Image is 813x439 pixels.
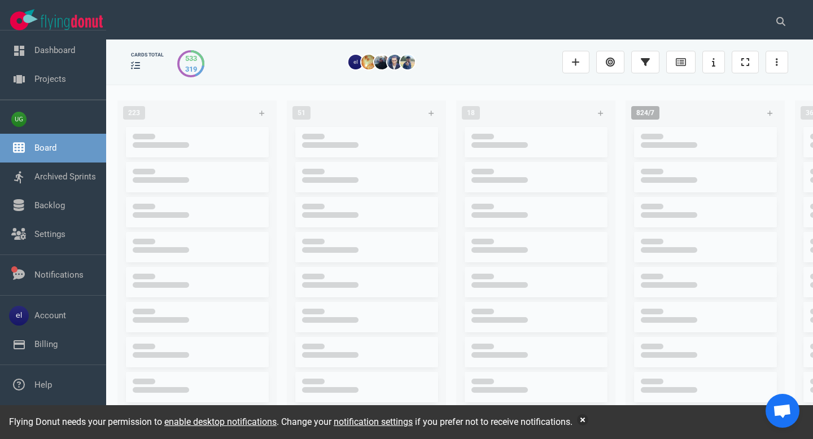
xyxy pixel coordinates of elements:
[34,172,96,182] a: Archived Sprints
[361,55,376,69] img: 26
[34,310,66,321] a: Account
[9,416,277,427] span: Flying Donut needs your permission to
[374,55,389,69] img: 26
[41,15,103,30] img: Flying Donut text logo
[185,53,197,64] div: 533
[631,106,659,120] span: 824/7
[277,416,572,427] span: . Change your if you prefer not to receive notifications.
[34,200,65,210] a: Backlog
[34,143,56,153] a: Board
[185,64,197,74] div: 319
[164,416,277,427] a: enable desktop notifications
[34,270,84,280] a: Notifications
[34,229,65,239] a: Settings
[34,380,52,390] a: Help
[348,55,363,69] img: 26
[34,74,66,84] a: Projects
[123,106,145,120] span: 223
[387,55,402,69] img: 26
[292,106,311,120] span: 51
[400,55,415,69] img: 26
[334,416,413,427] a: notification settings
[131,51,164,59] div: cards total
[462,106,480,120] span: 18
[766,394,799,428] a: Open chat
[34,45,75,55] a: Dashboard
[34,339,58,349] a: Billing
